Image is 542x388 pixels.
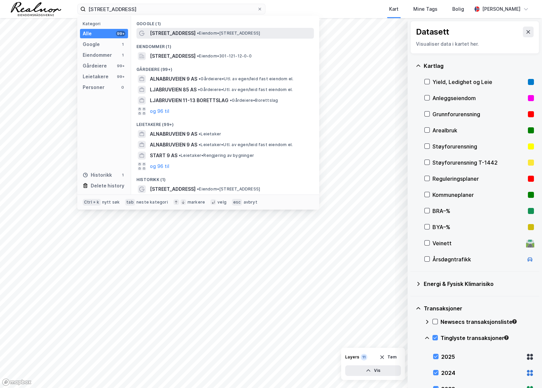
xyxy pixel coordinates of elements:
[150,130,197,138] span: ALNABRUVEIEN 9 AS
[432,110,525,118] div: Grunnforurensning
[83,83,105,91] div: Personer
[116,63,125,69] div: 99+
[86,4,257,14] input: Søk på adresse, matrikkel, gårdeiere, leietakere eller personer
[230,98,232,103] span: •
[91,182,124,190] div: Delete history
[120,52,125,58] div: 1
[131,16,319,28] div: Google (1)
[432,191,525,199] div: Kommuneplaner
[197,53,252,59] span: Eiendom • 301-121-12-0-0
[432,239,523,247] div: Veinett
[120,85,125,90] div: 0
[441,353,523,361] div: 2025
[131,117,319,129] div: Leietakere (99+)
[120,42,125,47] div: 1
[116,74,125,79] div: 99+
[150,52,196,60] span: [STREET_ADDRESS]
[197,31,260,36] span: Eiendom • [STREET_ADDRESS]
[432,94,525,102] div: Anleggseiendom
[83,30,92,38] div: Alle
[526,239,535,248] div: 🛣️
[432,78,525,86] div: Yield, Ledighet og Leie
[432,207,525,215] div: BRA–%
[150,162,169,170] button: og 96 til
[125,199,135,206] div: tab
[432,159,525,167] div: Støyforurensning T-1442
[199,131,221,137] span: Leietaker
[345,354,359,360] div: Layers
[83,21,128,26] div: Kategori
[508,356,542,388] iframe: Chat Widget
[511,318,517,325] div: Tooltip anchor
[441,369,523,377] div: 2024
[197,31,199,36] span: •
[197,186,199,191] span: •
[197,53,199,58] span: •
[131,39,319,51] div: Eiendommer (1)
[150,75,197,83] span: ALNABRUVEIEN 9 AS
[441,318,534,326] div: Newsecs transaksjonsliste
[424,62,534,70] div: Kartlag
[441,334,534,342] div: Tinglyste transaksjoner
[150,86,197,94] span: LJABRUVEIEN 85 AS
[199,142,201,147] span: •
[179,153,254,158] span: Leietaker • Rengjøring av bygninger
[83,51,112,59] div: Eiendommer
[345,365,401,376] button: Vis
[120,172,125,178] div: 1
[150,152,177,160] span: START 9 AS
[432,255,523,263] div: Årsdøgntrafikk
[131,61,319,74] div: Gårdeiere (99+)
[2,378,32,386] a: Mapbox homepage
[83,40,100,48] div: Google
[83,62,107,70] div: Gårdeiere
[217,200,226,205] div: velg
[389,5,399,13] div: Kart
[432,223,525,231] div: BYA–%
[416,27,449,37] div: Datasett
[432,175,525,183] div: Reguleringsplaner
[230,98,278,103] span: Gårdeiere • Borettslag
[83,171,112,179] div: Historikk
[424,304,534,312] div: Transaksjoner
[102,200,120,205] div: nytt søk
[150,96,228,104] span: LJABRUVEIEN 11-13 BORETTSLAG
[508,356,542,388] div: Kontrollprogram for chat
[198,87,293,92] span: Gårdeiere • Utl. av egen/leid fast eiendom el.
[199,131,201,136] span: •
[179,153,181,158] span: •
[413,5,437,13] div: Mine Tags
[416,40,534,48] div: Visualiser data i kartet her.
[150,107,169,115] button: og 96 til
[432,142,525,150] div: Støyforurensning
[83,199,101,206] div: Ctrl + k
[452,5,464,13] div: Bolig
[116,31,125,36] div: 99+
[83,73,109,81] div: Leietakere
[136,200,168,205] div: neste kategori
[361,354,367,360] div: 11
[232,199,242,206] div: esc
[150,185,196,193] span: [STREET_ADDRESS]
[503,335,509,341] div: Tooltip anchor
[482,5,520,13] div: [PERSON_NAME]
[11,2,61,16] img: realnor-logo.934646d98de889bb5806.png
[375,352,401,362] button: Tøm
[187,200,205,205] div: markere
[131,172,319,184] div: Historikk (1)
[243,200,257,205] div: avbryt
[150,29,196,37] span: [STREET_ADDRESS]
[424,280,534,288] div: Energi & Fysisk Klimarisiko
[150,141,197,149] span: ALNABRUVEIEN 9 AS
[198,87,200,92] span: •
[199,142,293,147] span: Leietaker • Utl. av egen/leid fast eiendom el.
[199,76,293,82] span: Gårdeiere • Utl. av egen/leid fast eiendom el.
[197,186,260,192] span: Eiendom • [STREET_ADDRESS]
[432,126,525,134] div: Arealbruk
[199,76,201,81] span: •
